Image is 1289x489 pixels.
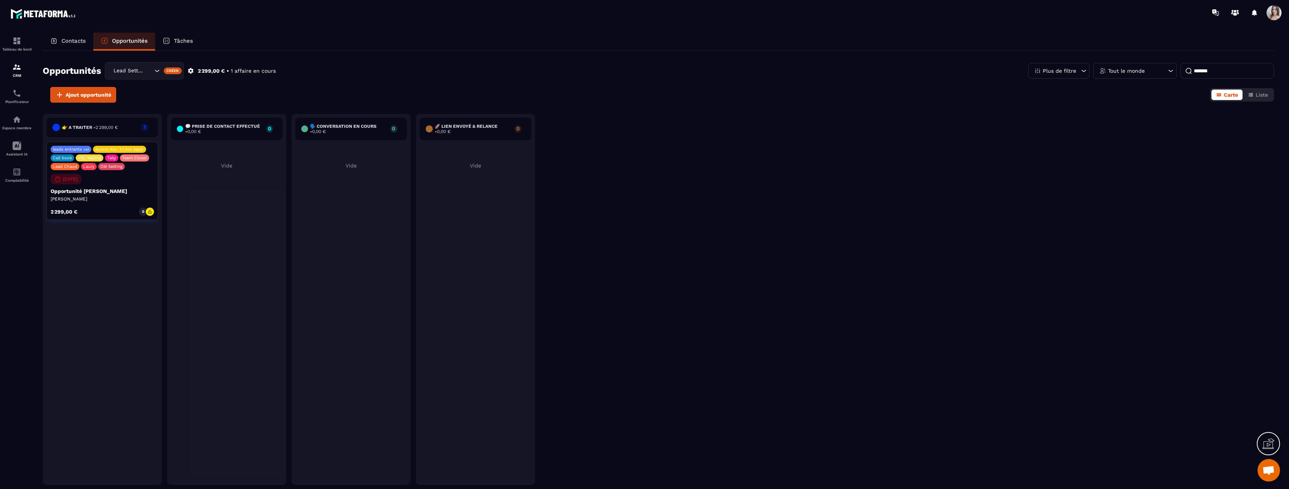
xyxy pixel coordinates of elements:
div: Search for option [105,62,184,79]
p: Espace membre [2,126,32,130]
p: Opportunité [PERSON_NAME] [51,188,154,194]
h6: 💬 Prise de contact effectué - [185,124,263,134]
p: Tableau de bord [2,47,32,51]
span: 2 299,00 € [96,125,118,130]
a: accountantaccountantComptabilité [2,162,32,188]
div: Créer [164,67,182,74]
p: Opportunités [112,37,148,44]
img: scheduler [12,89,21,98]
p: Call book [53,156,72,160]
a: Assistant IA [2,136,32,162]
button: Ajout opportunité [50,87,116,103]
img: accountant [12,167,21,176]
div: Ouvrir le chat [1258,459,1280,482]
p: Tally [107,156,116,160]
h2: Opportunités [43,63,101,78]
p: Vide [295,163,407,169]
p: Vide [420,163,531,169]
p: 2 299,00 € [51,209,78,214]
p: [DATE] [63,176,78,182]
p: Vide [171,163,283,169]
p: VSL Mailing [78,156,101,160]
span: 0,00 € [312,129,326,134]
button: Carte [1211,90,1243,100]
p: Tâches [174,37,193,44]
p: Plus de filtre [1043,68,1076,73]
img: automations [12,115,21,124]
img: formation [12,63,21,72]
img: logo [10,7,78,21]
a: Contacts [43,33,93,51]
p: Aurore Acc. 1:1 6m 3app. [95,147,144,152]
span: Ajout opportunité [66,91,111,99]
p: leads entrants vsl [53,147,89,152]
p: 1 affaire en cours [231,67,276,75]
span: Carte [1224,92,1238,98]
p: Comptabilité [2,178,32,182]
p: Tout le monde [1108,68,1145,73]
p: Team Closer [122,156,147,160]
p: 0 [142,209,144,214]
a: schedulerschedulerPlanificateur [2,83,32,109]
h6: 👉 A traiter - [62,125,118,130]
p: Planificateur [2,100,32,104]
span: Liste [1256,92,1268,98]
span: 0,00 € [187,129,201,134]
p: 1 [141,124,148,130]
p: 2 299,00 € [198,67,225,75]
h6: 🗣️ Conversation en cours - [310,124,386,134]
p: DM Setting [100,164,123,169]
a: Opportunités [93,33,155,51]
p: [PERSON_NAME] [51,196,154,202]
span: 0,00 € [437,129,450,134]
button: Liste [1243,90,1273,100]
p: 0 [266,126,273,131]
p: Laury [83,164,94,169]
input: Search for option [145,67,153,75]
p: • [227,67,229,75]
p: CRM [2,73,32,78]
h6: 🚀 Lien envoyé & Relance - [435,124,511,134]
a: formationformationCRM [2,57,32,83]
p: 0 [390,126,397,131]
p: Assistant IA [2,152,32,156]
img: formation [12,36,21,45]
p: 0 [514,126,522,131]
span: Lead Setting [112,67,145,75]
a: Tâches [155,33,200,51]
p: Contacts [61,37,86,44]
p: Lead Chaud [53,164,77,169]
a: automationsautomationsEspace membre [2,109,32,136]
a: formationformationTableau de bord [2,31,32,57]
